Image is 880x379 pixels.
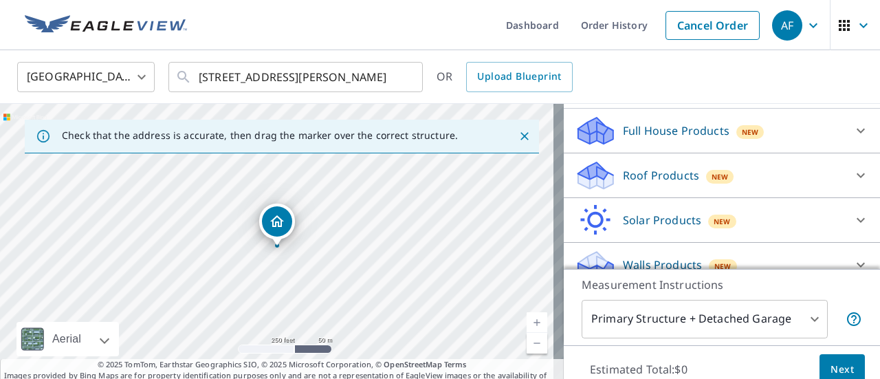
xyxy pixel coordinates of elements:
div: Aerial [16,322,119,356]
div: Roof ProductsNew [575,159,869,192]
a: OpenStreetMap [384,359,441,369]
span: Upload Blueprint [477,68,561,85]
img: EV Logo [25,15,187,36]
p: Check that the address is accurate, then drag the marker over the correct structure. [62,129,458,142]
button: Close [516,127,533,145]
div: Full House ProductsNew [575,114,869,147]
p: Measurement Instructions [582,277,862,293]
a: Cancel Order [665,11,760,40]
p: Roof Products [623,167,699,184]
div: Solar ProductsNew [575,204,869,237]
a: Current Level 17, Zoom Out [527,333,547,354]
p: Full House Products [623,122,729,139]
a: Upload Blueprint [466,62,572,92]
a: Current Level 17, Zoom In [527,312,547,333]
span: Your report will include the primary structure and a detached garage if one exists. [846,311,862,327]
span: © 2025 TomTom, Earthstar Geographics SIO, © 2025 Microsoft Corporation, © [98,359,467,371]
div: OR [437,62,573,92]
p: Solar Products [623,212,701,228]
div: Aerial [48,322,85,356]
p: Walls Products [623,257,702,273]
div: Dropped pin, building 1, Residential property, 735 N Baker St Stockton, CA 95203 [259,204,295,246]
span: New [742,127,759,138]
a: Terms [444,359,467,369]
div: [GEOGRAPHIC_DATA] [17,58,155,96]
input: Search by address or latitude-longitude [199,58,395,96]
div: AF [772,10,802,41]
div: Primary Structure + Detached Garage [582,300,828,338]
span: Next [830,361,854,378]
span: New [712,171,729,182]
span: New [714,261,731,272]
span: New [714,216,731,227]
div: Walls ProductsNew [575,248,869,281]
